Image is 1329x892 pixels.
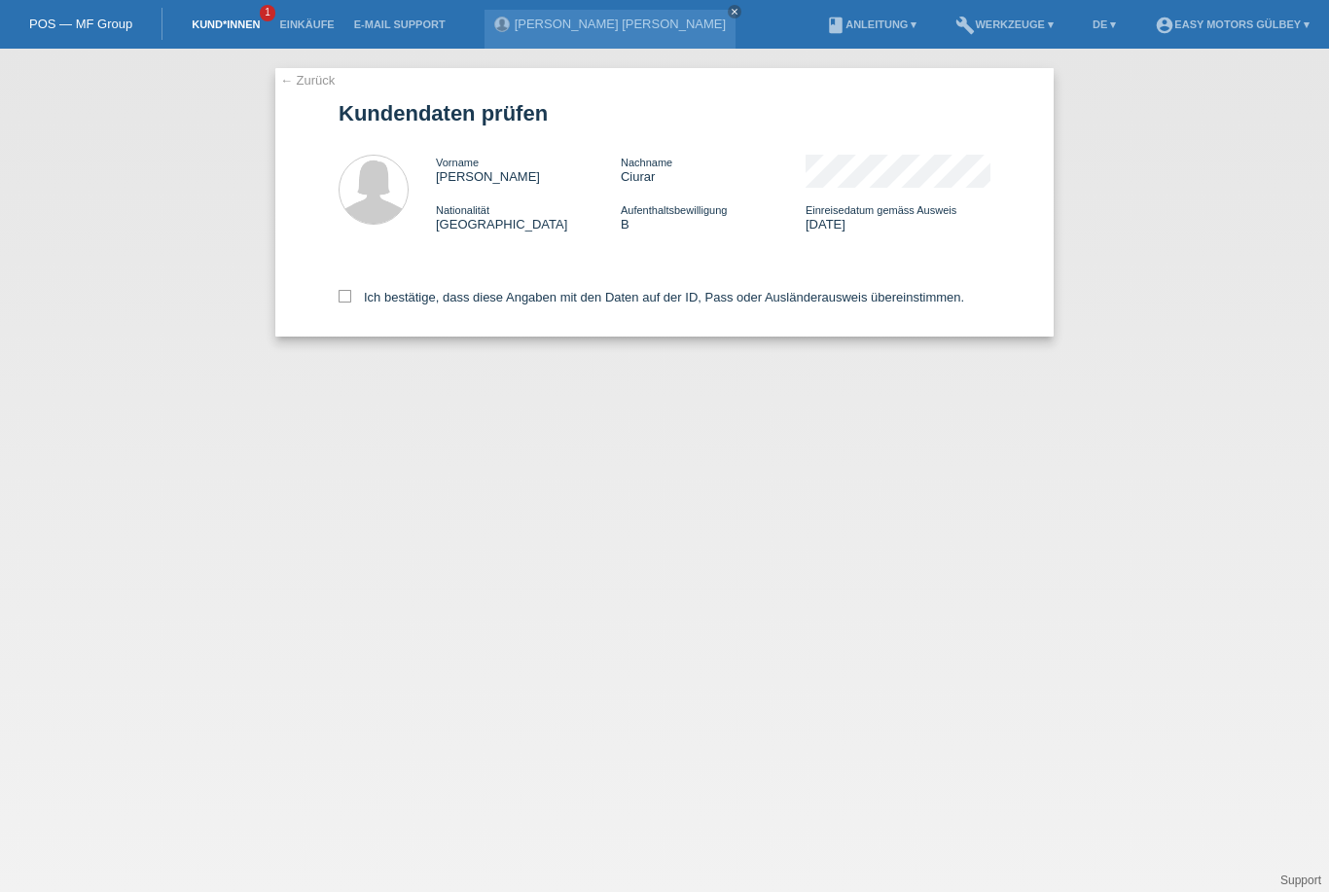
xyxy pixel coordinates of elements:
[730,7,739,17] i: close
[436,204,489,216] span: Nationalität
[621,202,806,232] div: B
[339,290,964,304] label: Ich bestätige, dass diese Angaben mit den Daten auf der ID, Pass oder Ausländerausweis übereinsti...
[339,101,990,125] h1: Kundendaten prüfen
[826,16,845,35] i: book
[946,18,1063,30] a: buildWerkzeuge ▾
[806,204,956,216] span: Einreisedatum gemäss Ausweis
[436,157,479,168] span: Vorname
[344,18,455,30] a: E-Mail Support
[1145,18,1319,30] a: account_circleEasy Motors Gülbey ▾
[621,204,727,216] span: Aufenthaltsbewilligung
[1155,16,1174,35] i: account_circle
[280,73,335,88] a: ← Zurück
[1280,874,1321,887] a: Support
[621,157,672,168] span: Nachname
[436,155,621,184] div: [PERSON_NAME]
[816,18,926,30] a: bookAnleitung ▾
[436,202,621,232] div: [GEOGRAPHIC_DATA]
[269,18,343,30] a: Einkäufe
[728,5,741,18] a: close
[515,17,726,31] a: [PERSON_NAME] [PERSON_NAME]
[806,202,990,232] div: [DATE]
[182,18,269,30] a: Kund*innen
[29,17,132,31] a: POS — MF Group
[621,155,806,184] div: Ciurar
[260,5,275,21] span: 1
[955,16,975,35] i: build
[1083,18,1126,30] a: DE ▾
